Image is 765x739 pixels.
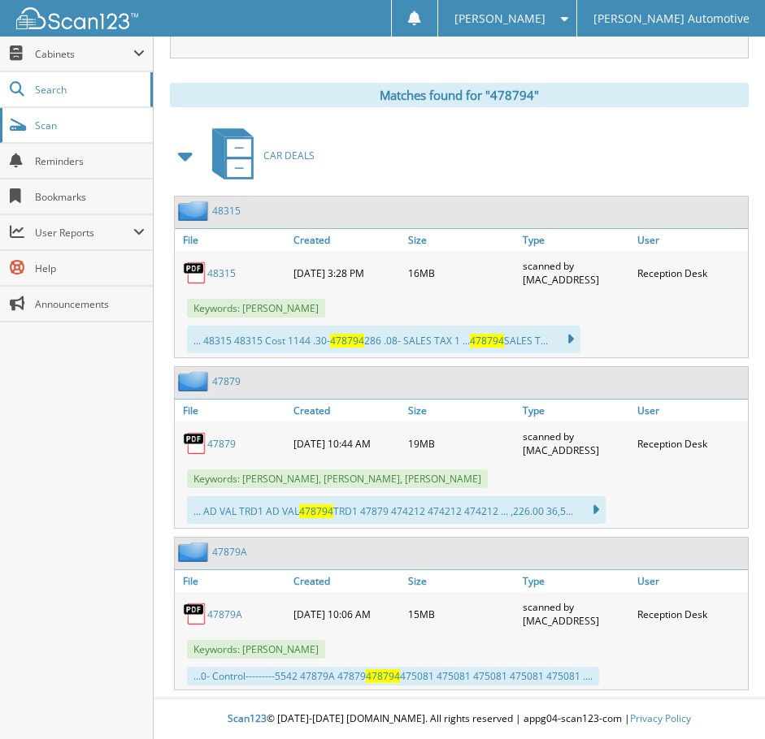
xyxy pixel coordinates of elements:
[454,14,545,24] span: [PERSON_NAME]
[187,640,325,659] span: Keywords: [PERSON_NAME]
[289,570,404,592] a: Created
[633,596,748,632] div: Reception Desk
[187,326,580,353] div: ... 48315 48315 Cost 1144 .30- 286 .08- SALES TAX 1 ... SALES T...
[202,123,315,188] a: CAR DEALS
[170,83,749,107] div: Matches found for "478794"
[404,400,519,421] a: Size
[178,542,212,562] img: folder2.png
[187,469,488,488] span: Keywords: [PERSON_NAME], [PERSON_NAME], [PERSON_NAME]
[263,149,315,162] span: CAR DEALS
[16,7,138,29] img: scan123-logo-white.svg
[289,596,404,632] div: [DATE] 10:06 AM
[35,261,145,275] span: Help
[228,711,267,725] span: Scan123
[366,669,400,683] span: 478794
[470,334,504,348] span: 478794
[593,14,750,24] span: [PERSON_NAME] Automotive
[633,426,748,461] div: Reception Desk
[178,201,212,221] img: folder2.png
[633,570,748,592] a: User
[404,229,519,251] a: Size
[519,229,633,251] a: Type
[183,431,207,456] img: PDF.png
[330,334,364,348] span: 478794
[633,400,748,421] a: User
[684,661,765,739] iframe: Chat Widget
[207,266,236,280] a: 48315
[187,667,599,685] div: ...0- Control---------5542 47879A 47879 475081 475081 475081 475081 475081 ....
[35,83,142,97] span: Search
[35,190,145,204] span: Bookmarks
[175,400,289,421] a: File
[289,229,404,251] a: Created
[289,255,404,291] div: [DATE] 3:28 PM
[212,374,241,388] a: 47879
[633,229,748,251] a: User
[207,607,242,621] a: 47879A
[404,596,519,632] div: 15MB
[187,299,325,318] span: Keywords: [PERSON_NAME]
[289,426,404,461] div: [DATE] 10:44 AM
[175,570,289,592] a: File
[404,255,519,291] div: 16MB
[633,255,748,291] div: Reception Desk
[35,154,145,168] span: Reminders
[519,400,633,421] a: Type
[289,400,404,421] a: Created
[35,119,145,132] span: Scan
[519,570,633,592] a: Type
[187,496,606,524] div: ... AD VAL TRD1 AD VAL TRD1 47879 474212 474212 474212 ... ,226.00 36,5...
[178,371,212,391] img: folder2.png
[35,226,133,240] span: User Reports
[519,596,633,632] div: scanned by [MAC_ADDRESS]
[35,47,133,61] span: Cabinets
[212,204,241,218] a: 48315
[299,504,333,518] span: 478794
[212,545,247,559] a: 47879A
[404,570,519,592] a: Size
[154,699,765,739] div: © [DATE]-[DATE] [DOMAIN_NAME]. All rights reserved | appg04-scan123-com |
[519,426,633,461] div: scanned by [MAC_ADDRESS]
[183,261,207,285] img: PDF.png
[207,437,236,451] a: 47879
[175,229,289,251] a: File
[519,255,633,291] div: scanned by [MAC_ADDRESS]
[35,297,145,311] span: Announcements
[404,426,519,461] div: 19MB
[630,711,691,725] a: Privacy Policy
[183,602,207,626] img: PDF.png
